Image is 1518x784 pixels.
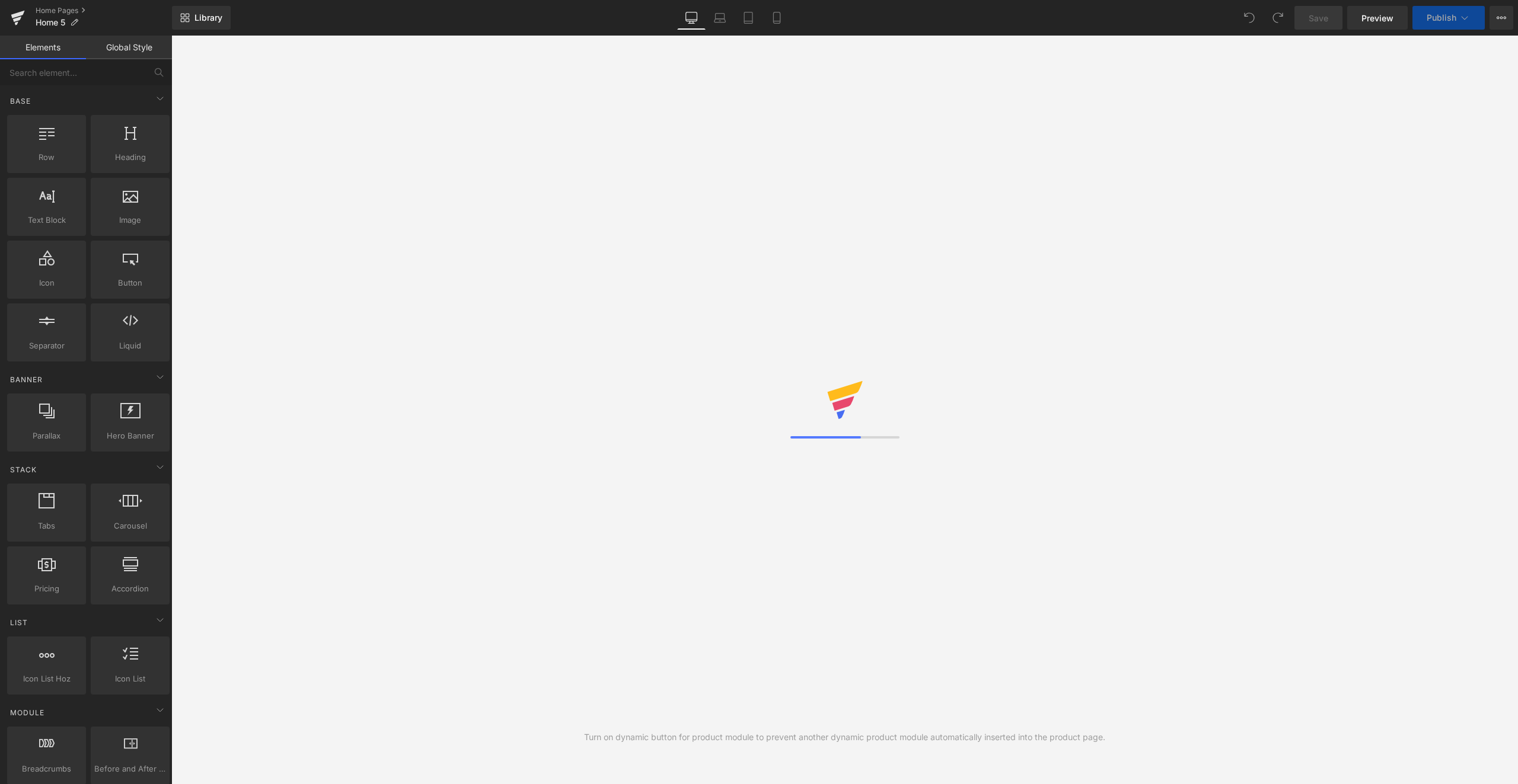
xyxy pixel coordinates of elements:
[11,430,82,442] span: Parallax
[94,763,166,775] span: Before and After Images
[734,6,763,30] a: Tablet
[11,673,82,685] span: Icon List Hoz
[11,340,82,352] span: Separator
[94,340,166,352] span: Liquid
[1266,6,1290,30] button: Redo
[763,6,791,30] a: Mobile
[11,583,82,595] span: Pricing
[94,430,166,442] span: Hero Banner
[706,6,734,30] a: Laptop
[1361,12,1393,24] span: Preview
[1238,6,1261,30] button: Undo
[1412,6,1485,30] button: Publish
[94,520,166,532] span: Carousel
[9,707,46,718] span: Module
[9,95,32,107] span: Base
[172,6,231,30] a: New Library
[9,464,38,475] span: Stack
[11,520,82,532] span: Tabs
[584,731,1105,744] div: Turn on dynamic button for product module to prevent another dynamic product module automatically...
[94,277,166,289] span: Button
[1347,6,1408,30] a: Preview
[194,12,222,23] span: Library
[11,214,82,226] span: Text Block
[1309,12,1328,24] span: Save
[36,18,65,27] span: Home 5
[94,214,166,226] span: Image
[11,277,82,289] span: Icon
[1490,6,1513,30] button: More
[36,6,172,15] a: Home Pages
[86,36,172,59] a: Global Style
[94,673,166,685] span: Icon List
[94,151,166,164] span: Heading
[677,6,706,30] a: Desktop
[94,583,166,595] span: Accordion
[9,374,44,385] span: Banner
[1427,13,1456,23] span: Publish
[9,617,29,628] span: List
[11,151,82,164] span: Row
[11,763,82,775] span: Breadcrumbs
